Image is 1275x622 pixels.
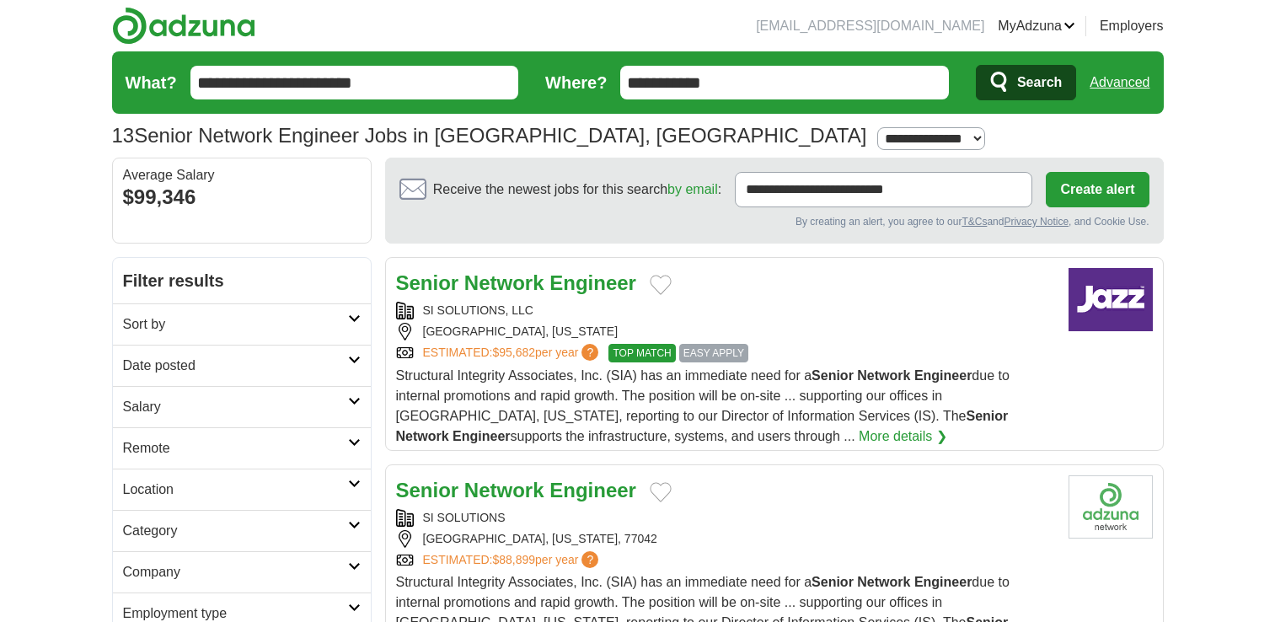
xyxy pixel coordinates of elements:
strong: Engineer [914,575,972,589]
a: Advanced [1090,66,1149,99]
span: Search [1017,66,1062,99]
span: TOP MATCH [608,344,675,362]
h1: Senior Network Engineer Jobs in [GEOGRAPHIC_DATA], [GEOGRAPHIC_DATA] [112,124,867,147]
img: Company logo [1069,475,1153,539]
h2: Salary [123,397,348,417]
h2: Date posted [123,356,348,376]
a: ESTIMATED:$88,899per year? [423,551,603,569]
a: Senior Network Engineer [396,271,636,294]
strong: Engineer [914,368,972,383]
strong: Network [857,368,910,383]
a: Company [113,551,371,593]
button: Search [976,65,1076,100]
span: $88,899 [492,553,535,566]
h2: Filter results [113,258,371,303]
div: $99,346 [123,182,361,212]
span: EASY APPLY [679,344,748,362]
h2: Sort by [123,314,348,335]
h2: Location [123,480,348,500]
strong: Senior [396,271,459,294]
a: More details ❯ [859,426,947,447]
a: Senior Network Engineer [396,479,636,501]
a: Employers [1100,16,1164,36]
strong: Senior [812,368,854,383]
a: Privacy Notice [1004,216,1069,228]
span: ? [581,344,598,361]
span: Structural Integrity Associates, Inc. (SIA) has an immediate need for a due to internal promotion... [396,368,1010,443]
img: Adzuna logo [112,7,255,45]
strong: Network [464,271,544,294]
strong: Engineer [549,479,636,501]
div: By creating an alert, you agree to our and , and Cookie Use. [399,214,1149,229]
a: Remote [113,427,371,469]
a: Date posted [113,345,371,386]
label: Where? [545,70,607,95]
h2: Remote [123,438,348,458]
div: SI SOLUTIONS [396,509,1055,527]
strong: Network [464,479,544,501]
h2: Category [123,521,348,541]
a: by email [667,182,718,196]
div: SI SOLUTIONS, LLC [396,302,1055,319]
span: Receive the newest jobs for this search : [433,180,721,200]
div: Average Salary [123,169,361,182]
span: ? [581,551,598,568]
a: Category [113,510,371,551]
a: ESTIMATED:$95,682per year? [423,344,603,362]
a: Sort by [113,303,371,345]
button: Create alert [1046,172,1149,207]
li: [EMAIL_ADDRESS][DOMAIN_NAME] [756,16,984,36]
strong: Senior [396,479,459,501]
a: MyAdzuna [998,16,1075,36]
span: $95,682 [492,346,535,359]
button: Add to favorite jobs [650,482,672,502]
strong: Senior [812,575,854,589]
button: Add to favorite jobs [650,275,672,295]
strong: Senior [966,409,1008,423]
span: 13 [112,121,135,151]
a: T&Cs [962,216,987,228]
strong: Engineer [549,271,636,294]
div: [GEOGRAPHIC_DATA], [US_STATE], 77042 [396,530,1055,548]
a: Salary [113,386,371,427]
strong: Network [396,429,449,443]
label: What? [126,70,177,95]
a: Location [113,469,371,510]
img: Company logo [1069,268,1153,331]
div: [GEOGRAPHIC_DATA], [US_STATE] [396,323,1055,340]
strong: Network [857,575,910,589]
strong: Engineer [453,429,510,443]
h2: Company [123,562,348,582]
